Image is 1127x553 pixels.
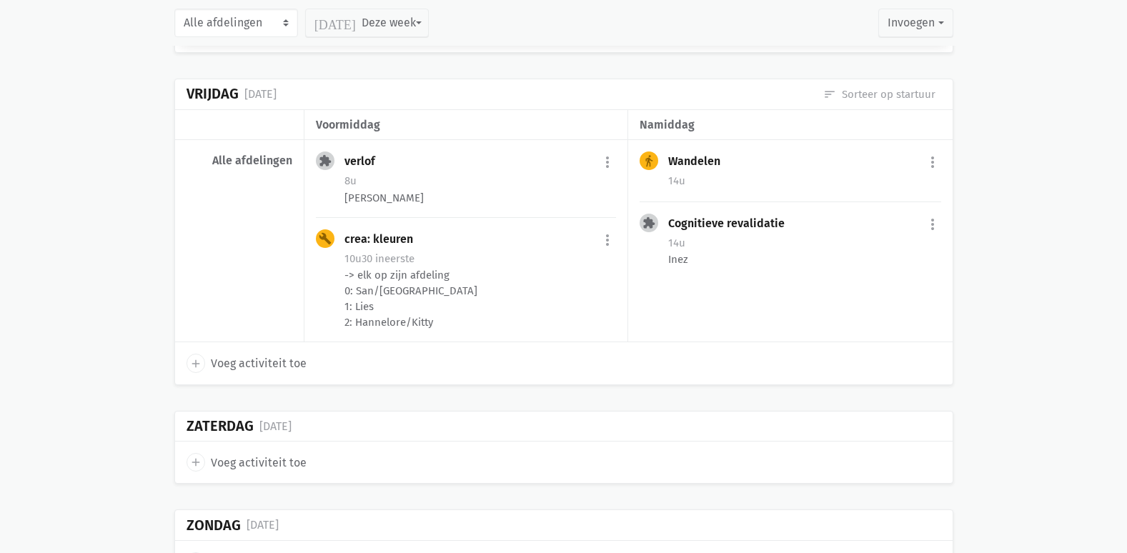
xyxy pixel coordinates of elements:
div: [DATE] [247,516,279,534]
a: Sorteer op startuur [823,86,935,102]
i: extension [319,154,332,167]
div: voormiddag [316,116,616,134]
span: Voeg activiteit toe [211,354,307,373]
i: extension [642,216,655,229]
span: Voeg activiteit toe [211,454,307,472]
button: Deze week [305,9,429,37]
i: [DATE] [314,16,356,29]
i: sort [823,88,836,101]
div: Alle afdelingen [187,154,292,168]
button: Invoegen [878,9,953,37]
div: crea: kleuren [344,232,425,246]
div: verlof [344,154,387,169]
i: add [189,357,202,370]
span: 14u [668,174,685,187]
span: eerste [375,252,414,265]
div: [DATE] [259,417,292,436]
div: -> elk op zijn afdeling 0: San/[GEOGRAPHIC_DATA] 1: Lies 2: Hannelore/Kitty [344,267,616,330]
span: 8u [344,174,357,187]
div: Wandelen [668,154,732,169]
span: in [375,252,384,265]
div: Inez [668,251,940,267]
i: add [189,456,202,469]
div: [DATE] [244,85,277,104]
i: build [319,232,332,245]
a: add Voeg activiteit toe [187,354,307,372]
div: namiddag [640,116,940,134]
div: Zondag [187,517,241,534]
div: Zaterdag [187,418,254,434]
div: [PERSON_NAME] [344,190,616,206]
span: 10u30 [344,252,372,265]
div: Vrijdag [187,86,239,102]
div: Cognitieve revalidatie [668,216,796,231]
a: add Voeg activiteit toe [187,453,307,472]
span: 14u [668,236,685,249]
i: directions_walk [642,154,655,167]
